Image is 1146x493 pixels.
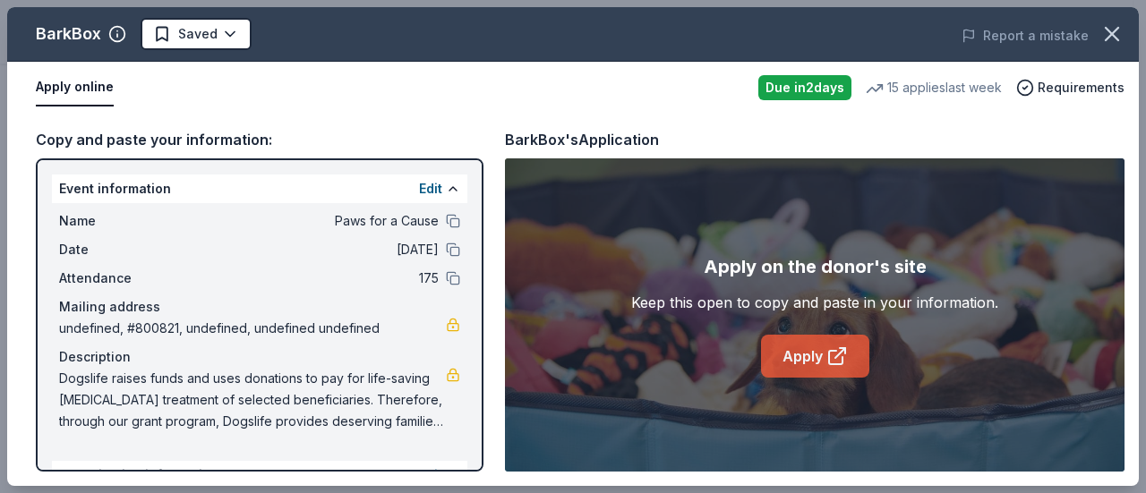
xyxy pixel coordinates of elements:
span: Requirements [1038,77,1125,98]
div: Event information [52,174,467,203]
div: Organization information [52,461,467,489]
span: undefined, #800821, undefined, undefined undefined [59,318,446,339]
span: Date [59,239,179,260]
button: Requirements [1016,77,1125,98]
span: Attendance [59,268,179,289]
div: Copy and paste your information: [36,128,483,151]
span: Dogslife raises funds and uses donations to pay for life-saving [MEDICAL_DATA] treatment of selec... [59,368,446,432]
a: Apply [761,335,869,378]
div: Keep this open to copy and paste in your information. [631,292,998,313]
div: BarkBox's Application [505,128,659,151]
button: Edit [419,464,442,486]
div: Due in 2 days [758,75,851,100]
div: 15 applies last week [866,77,1002,98]
div: BarkBox [36,20,101,48]
span: Saved [178,23,218,45]
span: Paws for a Cause [179,210,439,232]
button: Edit [419,178,442,200]
span: 175 [179,268,439,289]
div: Description [59,346,460,368]
button: Saved [141,18,252,50]
span: [DATE] [179,239,439,260]
div: Apply on the donor's site [704,252,927,281]
span: Name [59,210,179,232]
div: Mailing address [59,296,460,318]
button: Report a mistake [962,25,1089,47]
button: Apply online [36,69,114,106]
